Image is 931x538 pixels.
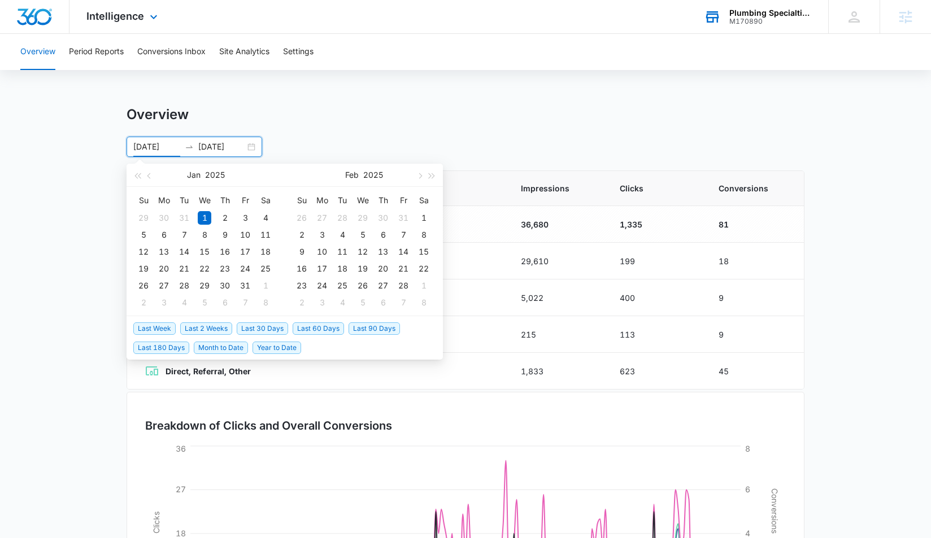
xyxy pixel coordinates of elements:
span: Last 60 Days [293,322,344,335]
th: We [194,191,215,209]
th: Fr [393,191,414,209]
h3: Breakdown of Clicks and Overall Conversions [145,417,392,434]
th: Su [133,191,154,209]
td: 2025-01-17 [235,243,255,260]
span: Impressions [521,182,593,194]
div: 29 [356,211,369,225]
div: 7 [397,228,410,242]
th: Mo [154,191,174,209]
tspan: 36 [176,444,186,453]
span: Conversions [719,182,786,194]
td: 2025-01-29 [194,277,215,294]
strong: Direct, Referral, Other [166,366,251,376]
tspan: 18 [176,528,186,538]
td: 2025-02-27 [373,277,393,294]
input: Start date [133,141,180,153]
div: 28 [336,211,349,225]
td: 2025-01-12 [133,243,154,260]
td: 2025-03-03 [312,294,332,311]
div: 3 [315,228,329,242]
button: 2025 [363,164,383,186]
div: 28 [397,279,410,292]
div: 31 [177,211,191,225]
div: 8 [259,296,272,309]
td: 2025-01-11 [255,226,276,243]
td: 2025-01-23 [215,260,235,277]
td: 2025-02-19 [353,260,373,277]
span: Last 2 Weeks [180,322,232,335]
td: 2025-03-01 [414,277,434,294]
td: 2025-01-18 [255,243,276,260]
div: 10 [238,228,252,242]
input: End date [198,141,245,153]
th: We [353,191,373,209]
th: Fr [235,191,255,209]
th: Th [373,191,393,209]
td: 2025-02-08 [255,294,276,311]
div: 4 [177,296,191,309]
td: 113 [606,316,705,353]
td: 2025-01-19 [133,260,154,277]
button: Period Reports [69,34,124,70]
td: 2025-01-03 [235,209,255,226]
td: 2025-01-05 [133,226,154,243]
td: 2025-02-13 [373,243,393,260]
button: 2025 [205,164,225,186]
td: 2024-12-29 [133,209,154,226]
button: Conversions Inbox [137,34,206,70]
div: 5 [198,296,211,309]
div: 19 [356,262,369,275]
td: 2025-02-18 [332,260,353,277]
div: 19 [137,262,150,275]
td: 9 [705,316,804,353]
td: 2025-01-06 [154,226,174,243]
div: 4 [259,211,272,225]
td: 2025-01-30 [373,209,393,226]
div: 16 [295,262,308,275]
td: 2025-02-21 [393,260,414,277]
td: 2025-02-17 [312,260,332,277]
td: 2025-02-06 [373,226,393,243]
td: 2025-02-11 [332,243,353,260]
div: 11 [259,228,272,242]
div: 12 [137,245,150,259]
div: 1 [259,279,272,292]
div: 10 [315,245,329,259]
td: 2025-01-26 [133,277,154,294]
span: Year to Date [253,342,301,354]
td: 2025-02-16 [292,260,312,277]
td: 2025-01-08 [194,226,215,243]
div: 5 [137,228,150,242]
div: 14 [397,245,410,259]
div: 4 [336,296,349,309]
div: 9 [218,228,232,242]
td: 2025-01-31 [235,277,255,294]
td: 1,335 [606,206,705,243]
div: 21 [397,262,410,275]
td: 2025-01-07 [174,226,194,243]
td: 2025-03-07 [393,294,414,311]
div: 3 [238,211,252,225]
td: 2025-02-04 [174,294,194,311]
div: 18 [259,245,272,259]
div: 22 [417,262,430,275]
td: 2025-02-03 [154,294,174,311]
td: 215 [507,316,606,353]
td: 2025-01-22 [194,260,215,277]
button: Overview [20,34,55,70]
th: Tu [174,191,194,209]
td: 2025-02-05 [353,226,373,243]
div: 2 [218,211,232,225]
div: 25 [259,262,272,275]
td: 2025-01-28 [332,209,353,226]
div: 27 [315,211,329,225]
div: 20 [376,262,390,275]
td: 2025-02-28 [393,277,414,294]
div: 30 [376,211,390,225]
tspan: 8 [745,444,750,453]
div: 22 [198,262,211,275]
div: 6 [376,296,390,309]
span: Last 180 Days [133,342,189,354]
div: 28 [177,279,191,292]
div: 27 [376,279,390,292]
